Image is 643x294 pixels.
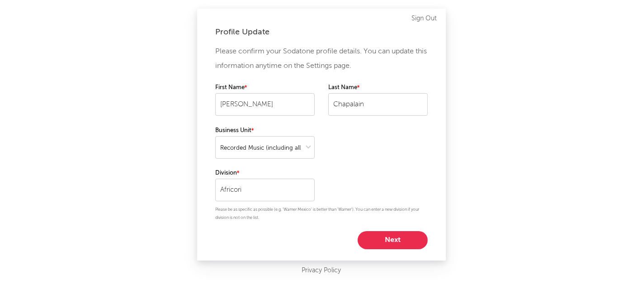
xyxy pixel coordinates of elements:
[328,82,428,93] label: Last Name
[215,179,315,201] input: Your division
[215,27,428,38] div: Profile Update
[215,206,428,222] p: Please be as specific as possible (e.g. 'Warner Mexico' is better than 'Warner'). You can enter a...
[215,93,315,116] input: Your first name
[215,168,315,179] label: Division
[411,13,437,24] a: Sign Out
[302,265,341,276] a: Privacy Policy
[215,125,315,136] label: Business Unit
[215,82,315,93] label: First Name
[358,231,428,249] button: Next
[328,93,428,116] input: Your last name
[215,44,428,73] p: Please confirm your Sodatone profile details. You can update this information anytime on the Sett...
